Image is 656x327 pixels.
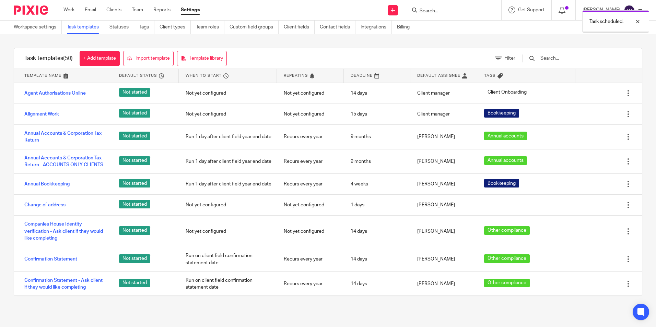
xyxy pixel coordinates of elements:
[230,21,279,34] a: Custom field groups
[24,73,61,78] span: Template name
[119,73,157,78] span: Default status
[119,200,150,208] span: Not started
[488,157,524,164] span: Annual accounts
[284,21,315,34] a: Client fields
[344,275,410,292] div: 14 days
[160,21,191,34] a: Client types
[24,130,105,144] a: Annual Accounts & Corporation Tax Return
[24,155,105,169] a: Annual Accounts & Corporation Tax Return - ACCOUNTS ONLY CLIENTS
[344,153,410,170] div: 9 months
[119,109,150,118] span: Not started
[540,54,620,62] input: Search...
[119,226,150,235] span: Not started
[410,275,477,292] div: [PERSON_NAME]
[277,106,343,123] div: Not yet configured
[179,153,277,170] div: Run 1 day after client field year end date
[488,89,527,96] span: Client Onboarding
[179,106,277,123] div: Not yet configured
[153,7,171,13] a: Reports
[179,128,277,145] div: Run 1 day after client field year end date
[488,133,524,140] span: Annual accounts
[179,247,277,271] div: Run on client field confirmation statement date
[106,7,121,13] a: Clients
[344,175,410,193] div: 4 weeks
[484,73,496,78] span: Tags
[63,56,73,61] span: (50)
[624,5,635,16] img: svg%3E
[24,55,73,62] h1: Task templates
[488,110,516,117] span: Bookkeeping
[488,227,526,234] span: Other compliance
[24,111,59,118] a: Alignment Work
[410,153,477,170] div: [PERSON_NAME]
[177,51,227,66] a: Template library
[410,196,477,214] div: [PERSON_NAME]
[344,196,410,214] div: 1 days
[344,128,410,145] div: 9 months
[181,7,200,13] a: Settings
[277,175,343,193] div: Recurs every year
[119,179,150,187] span: Not started
[277,275,343,292] div: Recurs every year
[410,106,477,123] div: Client manager
[351,73,373,78] span: Deadline
[410,175,477,193] div: [PERSON_NAME]
[589,18,623,25] p: Task scheduled.
[85,7,96,13] a: Email
[277,128,343,145] div: Recurs every year
[277,85,343,102] div: Not yet configured
[410,223,477,240] div: [PERSON_NAME]
[277,196,343,214] div: Not yet configured
[24,277,105,291] a: Confirmation Statement - Ask client if they would like completing
[119,132,150,140] span: Not started
[80,51,120,66] a: + Add template
[344,223,410,240] div: 14 days
[67,21,104,34] a: Task templates
[277,251,343,268] div: Recurs every year
[14,21,62,34] a: Workspace settings
[119,254,150,263] span: Not started
[284,73,308,78] span: Repeating
[119,279,150,287] span: Not started
[488,279,526,286] span: Other compliance
[410,251,477,268] div: [PERSON_NAME]
[24,221,105,242] a: Companies House Identity verification - Ask client if they would like completing
[139,21,154,34] a: Tags
[132,7,143,13] a: Team
[179,85,277,102] div: Not yet configured
[63,7,74,13] a: Work
[109,21,134,34] a: Statuses
[196,21,224,34] a: Team roles
[119,156,150,165] span: Not started
[24,202,66,208] a: Change of address
[24,256,77,263] a: Confirmation Statement
[179,196,277,214] div: Not yet configured
[14,5,48,15] img: Pixie
[410,85,477,102] div: Client manager
[277,223,343,240] div: Not yet configured
[417,73,460,78] span: Default assignee
[179,272,277,296] div: Run on client field confirmation statement date
[123,51,174,66] a: Import template
[344,251,410,268] div: 14 days
[504,56,515,61] span: Filter
[410,128,477,145] div: [PERSON_NAME]
[277,153,343,170] div: Recurs every year
[488,180,516,187] span: Bookkeeping
[344,106,410,123] div: 15 days
[344,85,410,102] div: 14 days
[488,255,526,262] span: Other compliance
[179,223,277,240] div: Not yet configured
[119,88,150,97] span: Not started
[320,21,355,34] a: Contact fields
[24,90,86,97] a: Agent Authorisations Online
[186,73,222,78] span: When to start
[24,181,70,187] a: Annual Bookkeeping
[179,175,277,193] div: Run 1 day after client field year end date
